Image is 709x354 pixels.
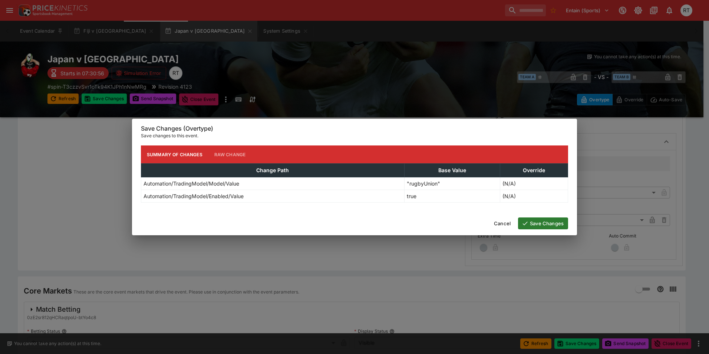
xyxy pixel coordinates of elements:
[500,164,568,177] th: Override
[489,217,515,229] button: Cancel
[404,190,500,203] td: true
[500,177,568,190] td: (N/A)
[144,180,239,187] p: Automation/TradingModel/Model/Value
[518,217,568,229] button: Save Changes
[208,145,252,163] button: Raw Change
[144,192,244,200] p: Automation/TradingModel/Enabled/Value
[141,164,405,177] th: Change Path
[404,177,500,190] td: "rugbyUnion"
[500,190,568,203] td: (N/A)
[141,125,568,132] h6: Save Changes (Overtype)
[141,132,568,140] p: Save changes to this event.
[404,164,500,177] th: Base Value
[141,145,208,163] button: Summary of Changes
